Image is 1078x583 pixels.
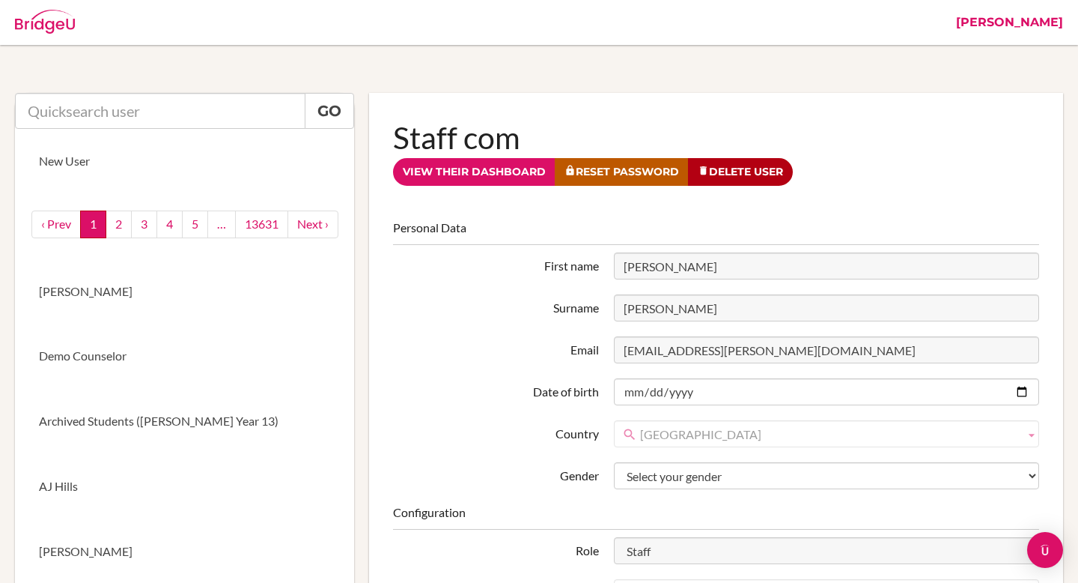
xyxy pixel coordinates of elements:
[386,420,606,443] label: Country
[393,158,555,186] a: View their dashboard
[287,211,338,238] a: next
[555,158,689,186] a: Reset Password
[15,129,354,194] a: New User
[305,93,354,129] a: Go
[15,454,354,519] a: AJ Hills
[386,336,606,359] label: Email
[386,462,606,485] label: Gender
[156,211,183,238] a: 4
[15,10,75,34] img: Bridge-U
[235,211,288,238] a: 13631
[31,211,81,238] a: ‹ Prev
[15,93,305,129] input: Quicksearch user
[393,117,1039,158] h1: Staff com
[15,324,354,389] a: Demo Counselor
[15,389,354,454] a: Archived Students ([PERSON_NAME] Year 13)
[386,294,606,317] label: Surname
[106,211,132,238] a: 2
[386,537,606,560] label: Role
[393,504,1039,530] legend: Configuration
[1027,532,1063,568] div: Open Intercom Messenger
[688,158,793,186] a: Delete User
[386,378,606,401] label: Date of birth
[80,211,106,238] a: 1
[182,211,208,238] a: 5
[131,211,157,238] a: 3
[393,220,1039,245] legend: Personal Data
[386,253,606,275] label: First name
[640,421,1019,448] span: [GEOGRAPHIC_DATA]
[207,211,236,238] a: …
[15,259,354,324] a: [PERSON_NAME]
